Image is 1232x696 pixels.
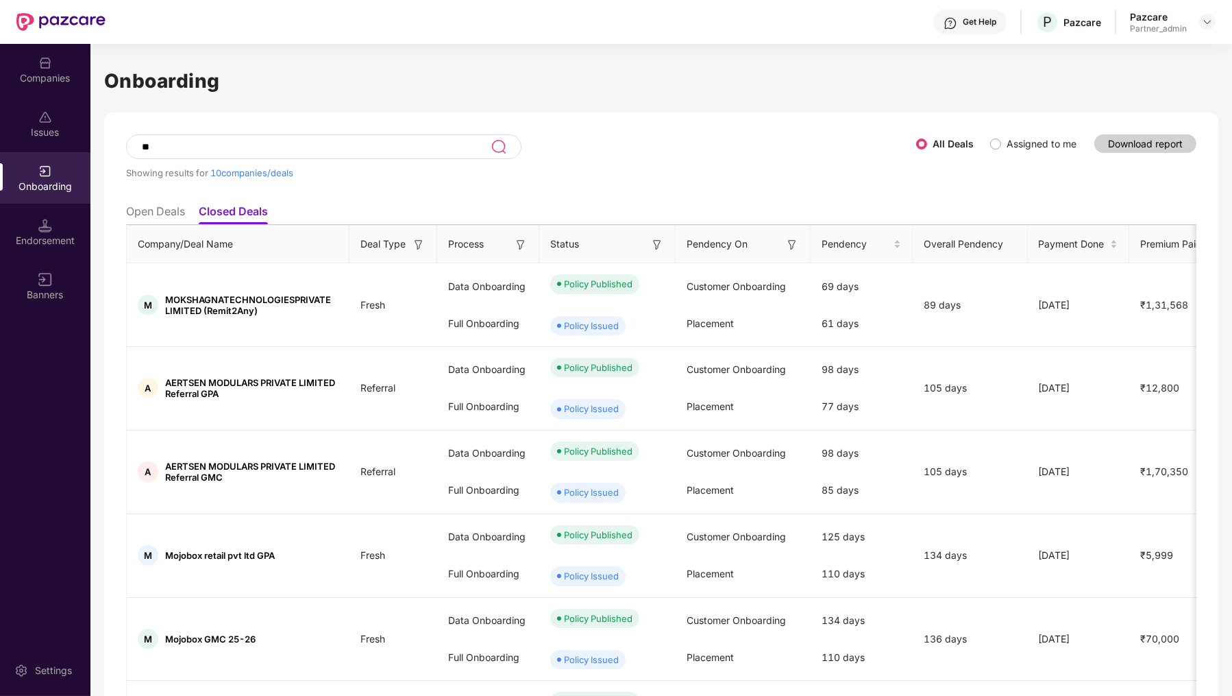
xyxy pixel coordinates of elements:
div: Data Onboarding [437,602,539,639]
div: [DATE] [1028,298,1130,313]
div: Policy Issued [564,485,619,499]
div: 110 days [811,639,913,676]
span: 10 companies/deals [210,167,293,178]
div: Data Onboarding [437,268,539,305]
div: Policy Published [564,444,632,458]
span: Customer Onboarding [687,363,786,375]
div: 61 days [811,305,913,342]
span: ₹5,999 [1129,549,1184,561]
div: Policy Published [564,277,632,291]
span: Fresh [349,633,396,645]
div: 125 days [811,518,913,555]
span: MOKSHAGNATECHNOLOGIESPRIVATE LIMITED (Remit2Any) [165,294,338,316]
div: Policy Issued [564,653,619,667]
span: AERTSEN MODULARS PRIVATE LIMITED Referral GPA [165,377,338,399]
span: Process [448,237,484,252]
th: Company/Deal Name [127,226,349,263]
img: svg+xml;base64,PHN2ZyBpZD0iRHJvcGRvd24tMzJ4MzIiIHhtbG5zPSJodHRwOi8vd3d3LnczLm9yZy8yMDAwL3N2ZyIgd2... [1202,16,1213,27]
div: [DATE] [1028,464,1130,479]
img: svg+xml;base64,PHN2ZyB3aWR0aD0iMTYiIGhlaWdodD0iMTYiIHZpZXdCb3g9IjAgMCAxNiAxNiIgZmlsbD0ibm9uZSIgeG... [785,238,799,252]
span: Fresh [349,299,396,311]
div: Policy Published [564,612,632,625]
div: 69 days [811,268,913,305]
span: Pendency [822,237,891,252]
span: Placement [687,317,734,329]
img: svg+xml;base64,PHN2ZyBpZD0iU2V0dGluZy0yMHgyMCIgeG1sbnM9Imh0dHA6Ly93d3cudzMub3JnLzIwMDAvc3ZnIiB3aW... [14,664,28,677]
div: 136 days [913,632,1028,647]
th: Payment Done [1028,226,1130,263]
div: Settings [31,664,76,677]
span: Placement [687,400,734,412]
div: Pazcare [1130,10,1187,23]
div: Policy Issued [564,402,619,416]
div: Full Onboarding [437,388,539,425]
li: Closed Deals [199,204,268,224]
span: ₹1,31,568 [1129,299,1199,311]
div: Policy Issued [564,319,619,333]
span: ₹1,70,350 [1129,466,1199,477]
span: Fresh [349,549,396,561]
div: M [138,629,158,649]
div: 110 days [811,555,913,592]
span: Mojobox GMC 25-26 [165,634,256,645]
h1: Onboarding [104,66,1218,96]
div: 134 days [811,602,913,639]
span: P [1043,14,1052,30]
span: Placement [687,484,734,496]
img: svg+xml;base64,PHN2ZyB3aWR0aD0iMTYiIGhlaWdodD0iMTYiIHZpZXdCb3g9IjAgMCAxNiAxNiIgZmlsbD0ibm9uZSIgeG... [38,273,52,287]
img: New Pazcare Logo [16,13,106,31]
img: svg+xml;base64,PHN2ZyBpZD0iQ29tcGFuaWVzIiB4bWxucz0iaHR0cDovL3d3dy53My5vcmcvMjAwMC9zdmciIHdpZHRoPS... [38,56,52,70]
div: 105 days [913,381,1028,396]
div: 85 days [811,472,913,509]
span: AERTSEN MODULARS PRIVATE LIMITED Referral GMC [165,461,338,483]
div: Data Onboarding [437,435,539,472]
span: Referral [349,382,406,394]
th: Premium Paid [1129,226,1218,263]
div: [DATE] [1028,632,1130,647]
span: Placement [687,568,734,579]
div: [DATE] [1028,548,1130,563]
img: svg+xml;base64,PHN2ZyB3aWR0aD0iMTYiIGhlaWdodD0iMTYiIHZpZXdCb3g9IjAgMCAxNiAxNiIgZmlsbD0ibm9uZSIgeG... [650,238,664,252]
div: Policy Issued [564,569,619,583]
div: 89 days [913,298,1028,313]
span: Customer Onboarding [687,614,786,626]
div: Policy Published [564,361,632,374]
span: ₹12,800 [1129,382,1190,394]
img: svg+xml;base64,PHN2ZyB3aWR0aD0iMTYiIGhlaWdodD0iMTYiIHZpZXdCb3g9IjAgMCAxNiAxNiIgZmlsbD0ibm9uZSIgeG... [514,238,528,252]
div: Data Onboarding [437,518,539,555]
div: Full Onboarding [437,555,539,592]
div: Showing results for [126,167,916,178]
div: Get Help [963,16,996,27]
label: Assigned to me [1007,138,1076,149]
div: M [138,545,158,566]
span: Placement [687,651,734,663]
div: 105 days [913,464,1028,479]
span: Deal Type [360,237,406,252]
div: [DATE] [1028,381,1130,396]
div: A [138,461,158,482]
span: Pendency On [687,237,748,252]
div: Pazcare [1063,16,1101,29]
div: Partner_admin [1130,23,1187,34]
div: M [138,295,158,315]
span: Customer Onboarding [687,447,786,459]
th: Overall Pendency [913,226,1028,263]
span: Mojobox retail pvt ltd GPA [165,550,275,561]
img: svg+xml;base64,PHN2ZyB3aWR0aD0iMjQiIGhlaWdodD0iMjUiIHZpZXdCb3g9IjAgMCAyNCAyNSIgZmlsbD0ibm9uZSIgeG... [491,139,506,155]
span: Customer Onboarding [687,280,786,292]
label: All Deals [933,138,974,149]
div: Full Onboarding [437,472,539,509]
img: svg+xml;base64,PHN2ZyBpZD0iSXNzdWVzX2Rpc2FibGVkIiB4bWxucz0iaHR0cDovL3d3dy53My5vcmcvMjAwMC9zdmciIH... [38,110,52,124]
div: Full Onboarding [437,305,539,342]
th: Pendency [811,226,913,263]
div: 134 days [913,548,1028,563]
span: Status [550,237,579,252]
span: Referral [349,466,406,477]
div: Policy Published [564,528,632,542]
img: svg+xml;base64,PHN2ZyB3aWR0aD0iMTQuNSIgaGVpZ2h0PSIxNC41IiB2aWV3Qm94PSIwIDAgMTYgMTYiIGZpbGw9Im5vbm... [38,219,52,232]
span: Customer Onboarding [687,531,786,542]
div: Full Onboarding [437,639,539,676]
div: 98 days [811,435,913,472]
div: Data Onboarding [437,351,539,388]
img: svg+xml;base64,PHN2ZyB3aWR0aD0iMjAiIGhlaWdodD0iMjAiIHZpZXdCb3g9IjAgMCAyMCAyMCIgZmlsbD0ibm9uZSIgeG... [38,165,52,178]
